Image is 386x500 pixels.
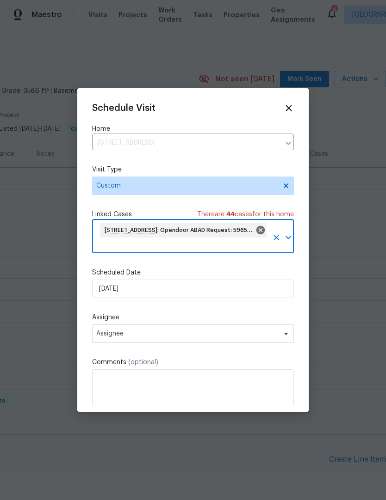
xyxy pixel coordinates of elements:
label: Scheduled Date [92,268,294,277]
span: Schedule Visit [92,104,156,113]
div: [STREET_ADDRESS]: Opendoor ABAD Request: 596552: 416DPE05CP88Q [100,223,267,238]
span: Custom [96,181,276,190]
label: Comments [92,358,294,367]
input: M/D/YYYY [92,280,294,298]
span: 44 [226,211,235,218]
label: Assignee [92,313,294,322]
button: Open [282,231,295,244]
span: There are case s for this home [197,210,294,219]
label: Home [92,124,294,134]
span: : Opendoor ABAD Request: 596552: 416DPE05CP88Q [105,226,258,234]
span: Linked Cases [92,210,132,219]
span: Close [284,103,294,113]
label: Visit Type [92,165,294,174]
span: Assignee [96,330,278,337]
input: Enter in an address [92,136,280,150]
button: Clear [270,231,283,244]
span: (optional) [128,359,158,366]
